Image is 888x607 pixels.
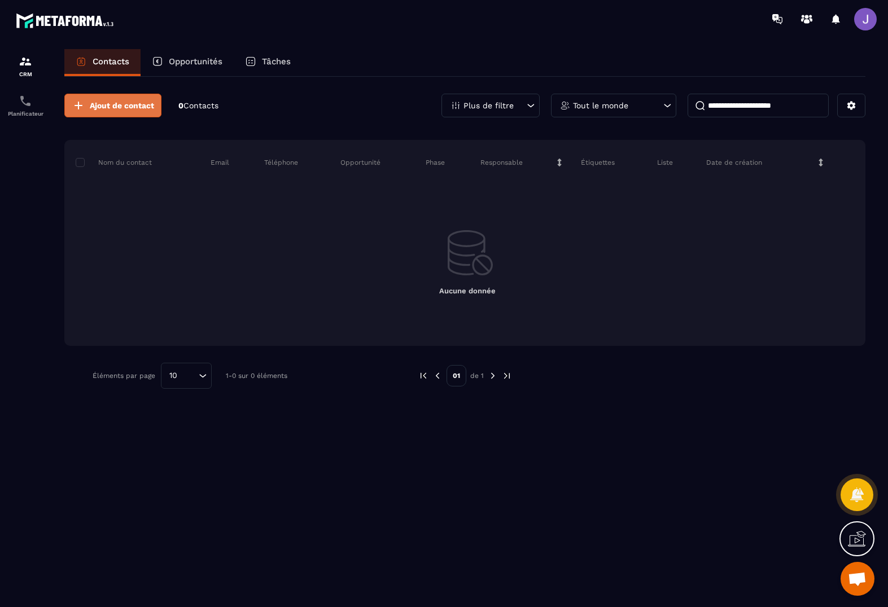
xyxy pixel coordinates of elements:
p: Téléphone [264,158,298,167]
p: Nom du contact [76,158,152,167]
img: scheduler [19,94,32,108]
img: prev [418,371,428,381]
p: Date de création [706,158,762,167]
p: de 1 [470,371,484,380]
span: Contacts [183,101,218,110]
p: 01 [447,365,466,386]
p: Phase [426,158,445,167]
a: Contacts [64,49,141,76]
p: Tâches [262,56,291,67]
p: Opportunité [340,158,380,167]
p: Liste [657,158,673,167]
p: CRM [3,71,48,77]
p: Email [211,158,229,167]
span: Ajout de contact [90,100,154,111]
p: Opportunités [169,56,222,67]
p: Tout le monde [573,102,628,109]
p: Éléments par page [93,372,155,380]
a: Tâches [234,49,302,76]
p: Contacts [93,56,129,67]
img: next [502,371,512,381]
button: Ajout de contact [64,94,161,117]
img: next [488,371,498,381]
div: Search for option [161,363,212,389]
p: 0 [178,100,218,111]
p: Étiquettes [581,158,615,167]
img: formation [19,55,32,68]
a: formationformationCRM [3,46,48,86]
a: schedulerschedulerPlanificateur [3,86,48,125]
p: Plus de filtre [463,102,514,109]
input: Search for option [181,370,196,382]
div: Ouvrir le chat [841,562,874,596]
span: Aucune donnée [439,287,496,295]
a: Opportunités [141,49,234,76]
p: Responsable [480,158,523,167]
span: 10 [165,370,181,382]
img: prev [432,371,443,381]
p: Planificateur [3,111,48,117]
img: logo [16,10,117,31]
p: 1-0 sur 0 éléments [226,372,287,380]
